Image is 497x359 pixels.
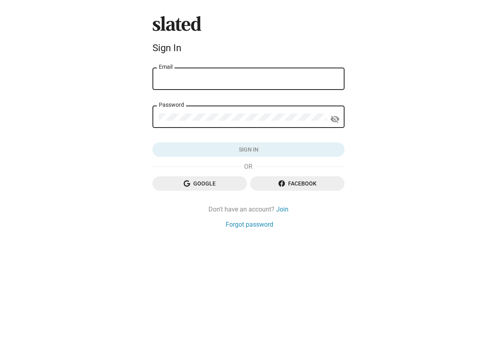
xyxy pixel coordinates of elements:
div: Sign In [152,42,345,54]
span: Facebook [257,176,338,191]
mat-icon: visibility_off [330,113,340,126]
div: Don't have an account? [152,205,345,213]
button: Facebook [250,176,345,191]
button: Show password [327,111,343,127]
button: Google [152,176,247,191]
sl-branding: Sign In [152,16,345,57]
span: Google [159,176,240,191]
a: Join [276,205,289,213]
a: Forgot password [226,220,273,229]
